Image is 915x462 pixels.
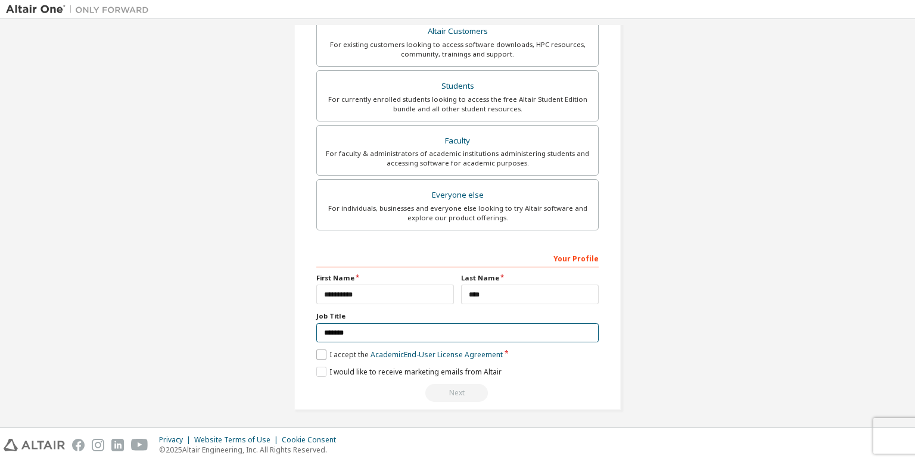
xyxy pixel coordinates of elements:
[324,149,591,168] div: For faculty & administrators of academic institutions administering students and accessing softwa...
[324,133,591,149] div: Faculty
[131,439,148,451] img: youtube.svg
[111,439,124,451] img: linkedin.svg
[324,204,591,223] div: For individuals, businesses and everyone else looking to try Altair software and explore our prod...
[316,273,454,283] label: First Name
[316,367,502,377] label: I would like to receive marketing emails from Altair
[194,435,282,445] div: Website Terms of Use
[159,445,343,455] p: © 2025 Altair Engineering, Inc. All Rights Reserved.
[6,4,155,15] img: Altair One
[316,248,599,267] div: Your Profile
[324,95,591,114] div: For currently enrolled students looking to access the free Altair Student Edition bundle and all ...
[316,349,503,360] label: I accept the
[324,78,591,95] div: Students
[371,349,503,360] a: Academic End-User License Agreement
[461,273,599,283] label: Last Name
[324,23,591,40] div: Altair Customers
[316,384,599,402] div: Read and acccept EULA to continue
[159,435,194,445] div: Privacy
[316,311,599,321] label: Job Title
[4,439,65,451] img: altair_logo.svg
[324,187,591,204] div: Everyone else
[282,435,343,445] div: Cookie Consent
[92,439,104,451] img: instagram.svg
[72,439,85,451] img: facebook.svg
[324,40,591,59] div: For existing customers looking to access software downloads, HPC resources, community, trainings ...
